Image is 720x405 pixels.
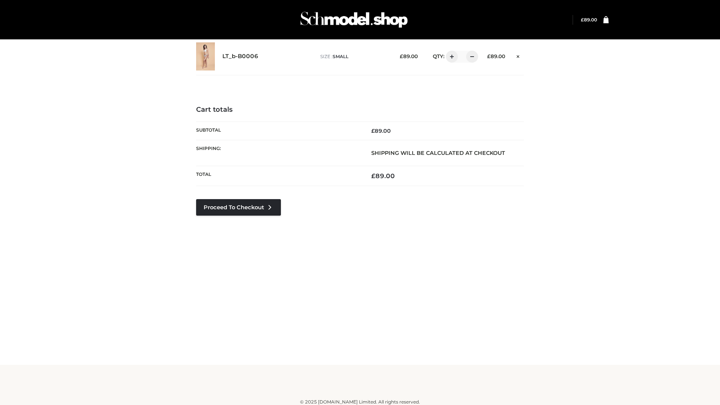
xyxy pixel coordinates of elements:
[513,51,524,60] a: Remove this item
[581,17,597,22] bdi: 89.00
[400,53,403,59] span: £
[371,172,395,180] bdi: 89.00
[196,42,215,70] img: LT_b-B0006 - SMALL
[298,5,410,34] img: Schmodel Admin 964
[196,106,524,114] h4: Cart totals
[371,127,391,134] bdi: 89.00
[196,199,281,216] a: Proceed to Checkout
[222,53,258,60] a: LT_b-B0006
[425,51,475,63] div: QTY:
[371,127,375,134] span: £
[371,172,375,180] span: £
[371,150,505,156] strong: Shipping will be calculated at checkout
[581,17,584,22] span: £
[487,53,490,59] span: £
[196,140,360,166] th: Shipping:
[581,17,597,22] a: £89.00
[196,166,360,186] th: Total
[196,121,360,140] th: Subtotal
[487,53,505,59] bdi: 89.00
[333,54,348,59] span: SMALL
[320,53,388,60] p: size :
[400,53,418,59] bdi: 89.00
